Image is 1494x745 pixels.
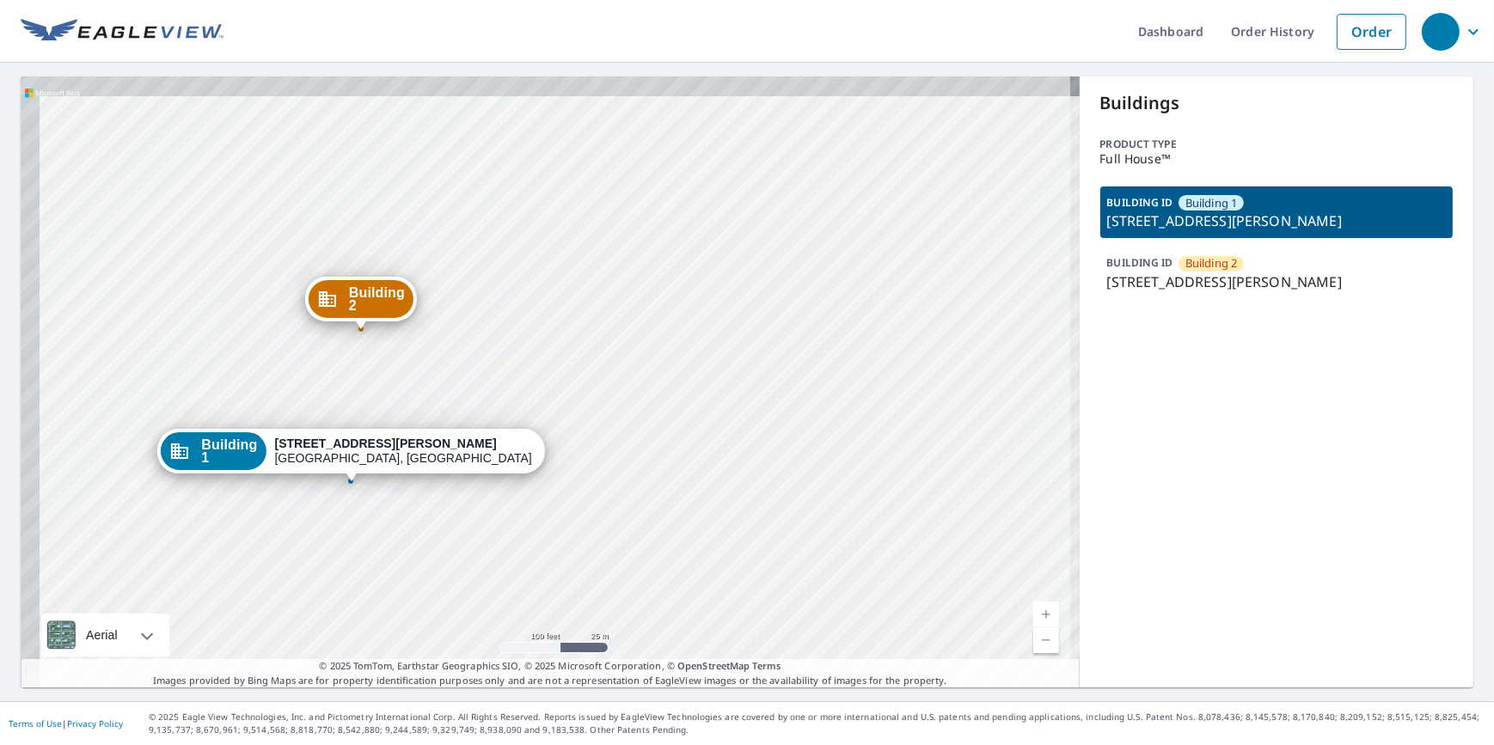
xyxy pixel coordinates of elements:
[275,437,533,466] div: [GEOGRAPHIC_DATA], [GEOGRAPHIC_DATA] 43447
[1107,255,1173,270] p: BUILDING ID
[157,429,544,482] div: Dropped pin, building Building 1, Commercial property, 3345 Latcha Road Millbury, OH 43447
[677,659,750,672] a: OpenStreetMap
[1100,152,1454,166] p: Full House™
[305,277,417,330] div: Dropped pin, building Building 2, Commercial property, 3345 Latcha Road Millbury, OH 43447
[9,718,123,729] p: |
[1107,195,1173,210] p: BUILDING ID
[201,438,257,464] span: Building 1
[1185,255,1238,272] span: Building 2
[21,659,1080,687] p: Images provided by Bing Maps are for property identification purposes only and are not a represen...
[9,718,62,730] a: Terms of Use
[41,614,169,656] div: Aerial
[753,659,781,672] a: Terms
[21,19,223,45] img: EV Logo
[349,286,405,312] span: Building 2
[1033,627,1059,653] a: Current Level 18, Zoom Out
[1337,14,1406,50] a: Order
[1033,601,1059,627] a: Current Level 18, Zoom In
[1107,272,1447,292] p: [STREET_ADDRESS][PERSON_NAME]
[67,718,123,730] a: Privacy Policy
[81,614,123,656] div: Aerial
[319,659,781,674] span: © 2025 TomTom, Earthstar Geographics SIO, © 2025 Microsoft Corporation, ©
[1100,137,1454,152] p: Product type
[1185,195,1238,211] span: Building 1
[149,711,1485,736] p: © 2025 Eagle View Technologies, Inc. and Pictometry International Corp. All Rights Reserved. Repo...
[1100,90,1454,116] p: Buildings
[275,437,497,450] strong: [STREET_ADDRESS][PERSON_NAME]
[1107,211,1447,231] p: [STREET_ADDRESS][PERSON_NAME]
